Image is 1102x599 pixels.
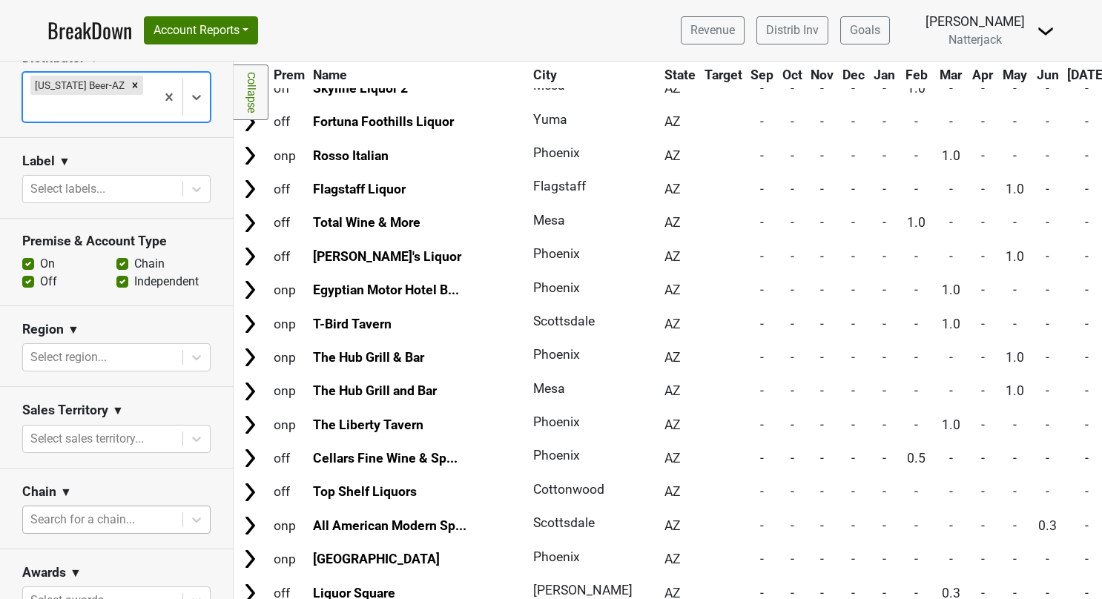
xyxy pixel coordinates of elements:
[1046,249,1049,264] span: -
[59,153,70,171] span: ▼
[664,182,681,196] span: AZ
[705,67,742,82] span: Target
[664,148,681,163] span: AZ
[274,67,305,82] span: Prem
[1085,114,1089,129] span: -
[949,182,953,196] span: -
[949,484,953,499] span: -
[820,182,824,196] span: -
[760,317,764,331] span: -
[808,62,838,88] th: Nov: activate to sort column ascending
[926,12,1025,31] div: [PERSON_NAME]
[1013,215,1017,230] span: -
[67,321,79,339] span: ▼
[533,381,565,396] span: Mesa
[791,552,794,566] span: -
[949,81,953,96] span: -
[914,518,918,533] span: -
[40,255,55,273] label: On
[270,375,309,407] td: onp
[270,139,309,171] td: onp
[882,350,886,365] span: -
[40,273,57,291] label: Off
[1046,552,1049,566] span: -
[791,518,794,533] span: -
[851,148,855,163] span: -
[791,350,794,365] span: -
[1046,417,1049,432] span: -
[664,417,681,432] span: AZ
[533,213,565,228] span: Mesa
[1013,484,1017,499] span: -
[239,380,261,403] img: Arrow right
[942,317,960,331] span: 1.0
[981,282,985,297] span: -
[664,484,681,499] span: AZ
[239,548,261,570] img: Arrow right
[791,317,794,331] span: -
[760,417,764,432] span: -
[313,350,424,365] a: The Hub Grill & Bar
[747,62,777,88] th: Sep: activate to sort column ascending
[791,282,794,297] span: -
[533,112,567,127] span: Yuma
[942,148,960,163] span: 1.0
[851,484,855,499] span: -
[1085,552,1089,566] span: -
[1006,383,1024,398] span: 1.0
[949,451,953,466] span: -
[270,443,309,474] td: off
[914,182,918,196] span: -
[239,414,261,436] img: Arrow right
[914,249,918,264] span: -
[949,518,953,533] span: -
[22,234,211,249] h3: Premise & Account Type
[127,76,143,95] div: Remove Arizona Beer-AZ
[239,145,261,167] img: Arrow right
[1085,518,1089,533] span: -
[270,106,309,138] td: off
[981,148,985,163] span: -
[239,481,261,503] img: Arrow right
[313,282,459,297] a: Egyptian Motor Hotel B...
[22,403,108,418] h3: Sales Territory
[1046,215,1049,230] span: -
[760,350,764,365] span: -
[533,448,580,463] span: Phoenix
[313,114,454,129] a: Fortuna Foothills Liquor
[1013,518,1017,533] span: -
[981,383,985,398] span: -
[313,451,458,466] a: Cellars Fine Wine & Sp...
[313,317,392,331] a: T-Bird Tavern
[1033,62,1063,88] th: Jun: activate to sort column ascending
[1085,81,1089,96] span: -
[820,417,824,432] span: -
[1046,317,1049,331] span: -
[22,484,56,500] h3: Chain
[760,282,764,297] span: -
[760,215,764,230] span: -
[791,451,794,466] span: -
[981,249,985,264] span: -
[820,518,824,533] span: -
[270,207,309,239] td: off
[1085,249,1089,264] span: -
[1013,451,1017,466] span: -
[664,215,681,230] span: AZ
[914,114,918,129] span: -
[664,552,681,566] span: AZ
[760,148,764,163] span: -
[914,350,918,365] span: -
[791,215,794,230] span: -
[313,81,408,96] a: Skyline Liquor 2
[1085,317,1089,331] span: -
[820,81,824,96] span: -
[851,114,855,129] span: -
[235,62,268,88] th: &nbsp;: activate to sort column ascending
[907,81,926,96] span: 1.0
[664,317,681,331] span: AZ
[1085,148,1089,163] span: -
[839,62,868,88] th: Dec: activate to sort column ascending
[820,552,824,566] span: -
[914,383,918,398] span: -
